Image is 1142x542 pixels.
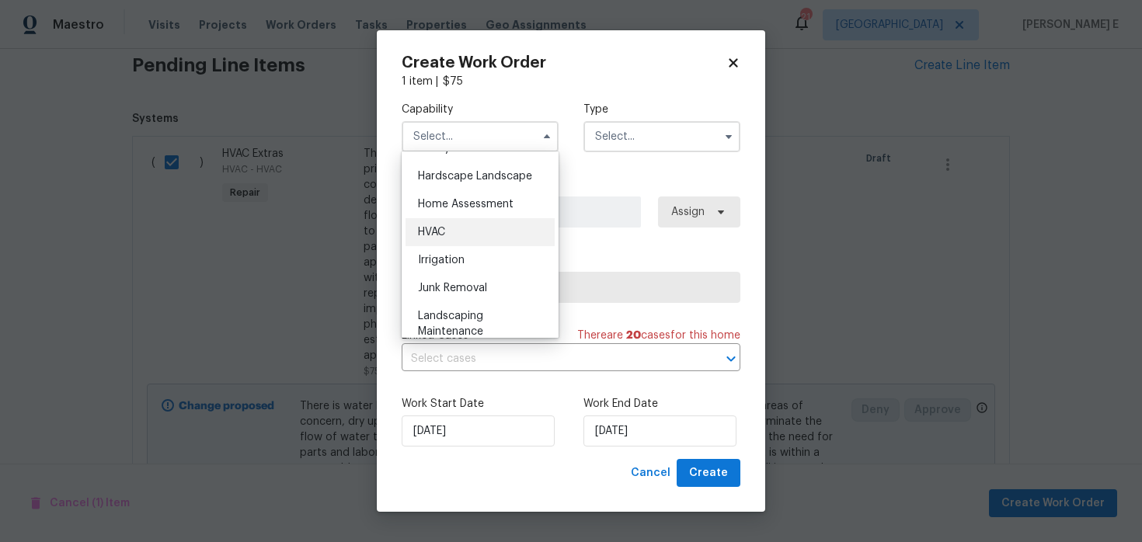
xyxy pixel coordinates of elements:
label: Work End Date [583,396,740,412]
input: Select cases [402,347,697,371]
span: Assign [671,204,705,220]
label: Trade Partner [402,252,740,268]
button: Open [720,348,742,370]
input: Select... [402,121,559,152]
span: Create [689,464,728,483]
span: HVAC [418,227,445,238]
span: $ 75 [443,76,463,87]
button: Hide options [538,127,556,146]
span: Hardscape Landscape [418,171,532,182]
label: Work Start Date [402,396,559,412]
span: Junk Removal [418,283,487,294]
div: 1 item | [402,74,740,89]
label: Capability [402,102,559,117]
label: Type [583,102,740,117]
span: Cancel [631,464,670,483]
span: There are case s for this home [577,328,740,343]
input: M/D/YYYY [583,415,736,446]
span: Landscaping Maintenance [418,311,483,337]
button: Show options [719,127,738,146]
label: Work Order Manager [402,177,740,193]
span: Irrigation [418,255,465,266]
input: Select... [583,121,740,152]
button: Create [677,459,740,488]
button: Cancel [625,459,677,488]
input: M/D/YYYY [402,415,555,446]
span: Select trade partner [415,280,727,295]
h2: Create Work Order [402,55,726,71]
span: Home Assessment [418,199,514,210]
span: 20 [626,330,641,341]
